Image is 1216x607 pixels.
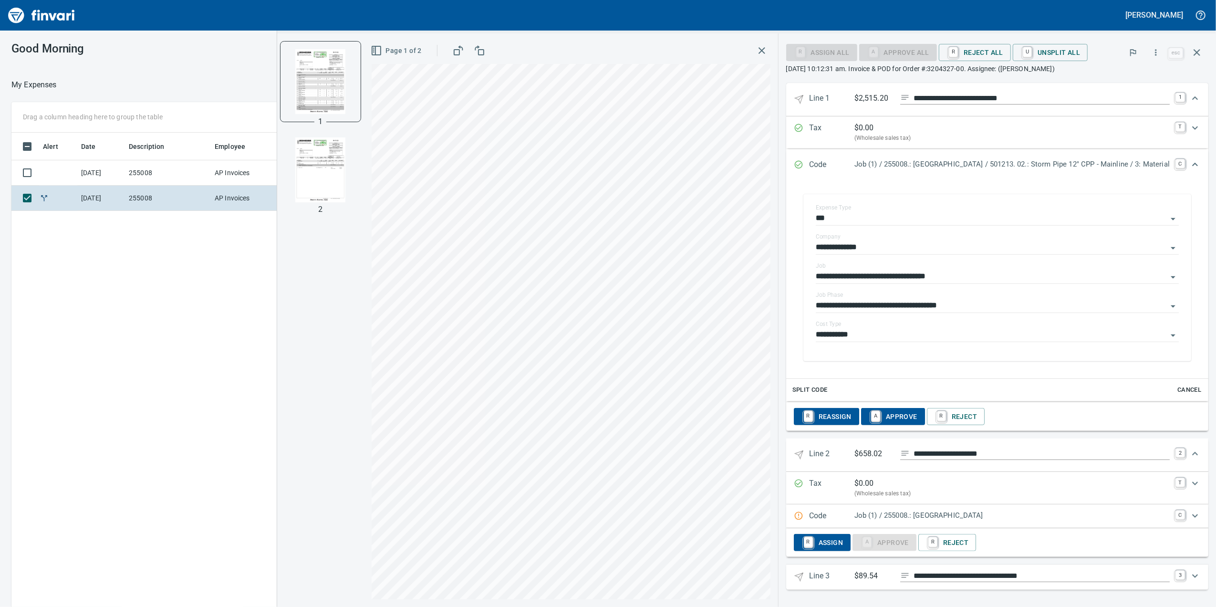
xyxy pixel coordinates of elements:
button: Open [1166,329,1180,342]
span: Split Code [792,385,828,396]
label: Cost Type [816,322,842,327]
button: RReject [918,534,976,551]
span: Date [81,141,108,152]
label: Job Phase [816,293,843,298]
p: Drag a column heading here to group the table [23,112,163,122]
div: Expand [786,116,1208,149]
img: Page 1 [288,49,353,114]
span: Employee [215,141,245,152]
p: Line 2 [809,448,854,462]
td: [DATE] [77,160,125,186]
button: Page 1 of 2 [369,42,426,60]
button: More [1145,42,1166,63]
p: Tax [809,478,854,499]
p: (Wholesale sales tax) [854,134,1170,143]
button: Split Code [790,383,830,398]
button: Open [1166,212,1180,226]
p: Line 1 [809,93,854,106]
p: Job (1) / 255008.: [GEOGRAPHIC_DATA] [854,510,1170,521]
div: Expand [786,565,1208,590]
span: Reject [935,408,977,425]
p: Tax [809,122,854,143]
a: R [937,411,946,421]
p: $658.02 [854,448,893,460]
nav: breadcrumb [11,79,57,91]
span: Assign [801,534,843,551]
p: [DATE] 10:12:31 am. Invoice & POD for Order #:3204327-00. Assignee: ([PERSON_NAME]) [786,64,1208,73]
img: Finvari [6,4,77,27]
div: Job Phase required [859,48,937,56]
a: 3 [1175,570,1185,580]
a: A [871,411,880,421]
p: $89.54 [854,570,893,582]
a: 2 [1175,448,1185,458]
span: Reassign [801,408,852,425]
div: Job Phase required [852,538,916,546]
div: Expand [786,504,1208,528]
span: Description [129,141,177,152]
p: My Expenses [11,79,57,91]
div: Expand [786,83,1208,116]
span: Page 1 of 2 [373,45,422,57]
a: esc [1169,48,1183,58]
span: Description [129,141,165,152]
button: [PERSON_NAME] [1123,8,1185,22]
div: Expand [786,149,1208,181]
button: AApprove [861,408,925,425]
h3: Good Morning [11,42,314,55]
button: RReject All [939,44,1011,61]
td: AP Invoices [211,186,282,211]
span: Reject [926,534,968,551]
div: Expand [786,439,1208,471]
button: RReassign [794,408,859,425]
p: $ 0.00 [854,122,874,134]
span: Close invoice [1166,41,1208,64]
button: Open [1166,300,1180,313]
span: Approve [869,408,917,425]
a: C [1175,510,1185,520]
button: RAssign [794,534,851,551]
p: 2 [318,204,322,215]
p: $ 0.00 [854,478,874,489]
td: 255008 [125,160,211,186]
div: Expand [786,402,1208,431]
a: T [1175,122,1185,132]
p: (Wholesale sales tax) [854,489,1170,499]
label: Company [816,234,841,240]
a: R [804,537,813,547]
a: T [1175,478,1185,487]
td: [DATE] [77,186,125,211]
button: RReject [927,408,985,425]
a: C [1175,159,1185,168]
p: $2,515.20 [854,93,893,105]
img: Page 2 [288,137,353,202]
p: Code [809,510,854,523]
p: 1 [318,116,322,127]
span: Alert [43,141,71,152]
a: R [928,537,937,547]
p: Line 3 [809,570,854,584]
span: Reject All [946,44,1003,61]
button: Cancel [1174,383,1205,398]
a: 1 [1175,93,1185,102]
a: R [949,47,958,57]
button: UUnsplit All [1013,44,1088,61]
a: R [804,411,813,421]
td: 255008 [125,186,211,211]
button: Open [1166,241,1180,255]
h5: [PERSON_NAME] [1126,10,1183,20]
span: Split transaction [39,195,49,201]
div: Expand [786,472,1208,504]
p: Job (1) / 255008.: [GEOGRAPHIC_DATA] / 501213. 02.: Storm Pipe 12" CPP - Mainline / 3: Material [854,159,1170,170]
label: Job [816,263,826,269]
span: Cancel [1176,385,1202,396]
a: U [1023,47,1032,57]
p: Code [809,159,854,171]
button: Open [1166,271,1180,284]
span: Date [81,141,96,152]
span: Alert [43,141,58,152]
span: Employee [215,141,258,152]
span: Unsplit All [1020,44,1080,61]
label: Expense Type [816,205,851,211]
